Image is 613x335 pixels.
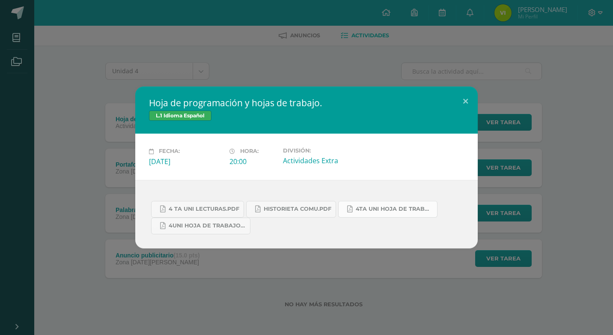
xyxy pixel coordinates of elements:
span: Fecha: [159,148,180,155]
div: Actividades Extra [283,156,357,165]
h2: Hoja de programación y hojas de trabajo. [149,97,464,109]
span: 4 ta uni lecturas.pdf [169,206,239,212]
a: historieta comu.pdf [246,201,336,218]
div: 20:00 [229,157,276,166]
span: 4ta uni hoja de trabajo comu.pdf [356,206,433,212]
span: historieta comu.pdf [264,206,331,212]
div: [DATE] [149,157,223,166]
a: 4 ta uni lecturas.pdf [151,201,244,218]
span: L.1 Idioma Español [149,111,211,121]
label: División: [283,147,357,154]
span: 4UNI hoja de trabajo COMU.pdf [169,222,246,229]
a: 4ta uni hoja de trabajo comu.pdf [338,201,437,218]
span: Hora: [240,148,259,155]
a: 4UNI hoja de trabajo COMU.pdf [151,218,250,234]
button: Close (Esc) [453,87,478,116]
